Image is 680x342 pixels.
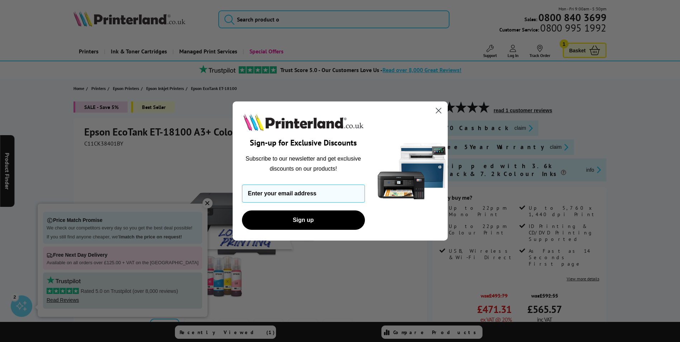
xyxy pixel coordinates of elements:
button: Close dialog [432,104,445,117]
button: Sign up [242,210,365,230]
img: Printerland.co.uk [242,112,365,132]
span: Sign-up for Exclusive Discounts [250,138,357,148]
span: Subscribe to our newsletter and get exclusive discounts on our products! [246,156,361,172]
img: 5290a21f-4df8-4860-95f4-ea1e8d0e8904.png [376,101,448,241]
input: Enter your email address [242,185,365,203]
